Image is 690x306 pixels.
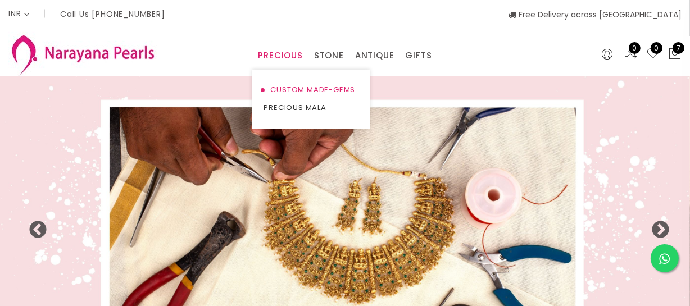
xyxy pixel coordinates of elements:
[258,47,302,64] a: PRECIOUS
[646,47,660,62] a: 0
[28,221,39,232] button: Previous
[624,47,638,62] a: 0
[314,47,344,64] a: STONE
[651,42,662,54] span: 0
[673,42,684,54] span: 7
[60,10,165,18] p: Call Us [PHONE_NUMBER]
[668,47,682,62] button: 7
[509,9,682,20] span: Free Delivery across [GEOGRAPHIC_DATA]
[629,42,641,54] span: 0
[264,81,359,99] a: CUSTOM MADE-GEMS
[355,47,394,64] a: ANTIQUE
[264,99,359,117] a: PRECIOUS MALA
[405,47,432,64] a: GIFTS
[651,221,662,232] button: Next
